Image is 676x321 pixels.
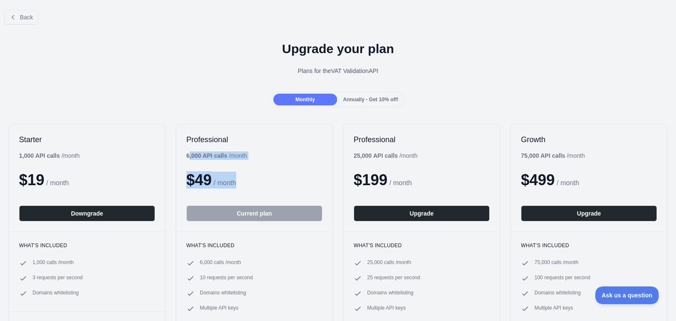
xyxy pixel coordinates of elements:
span: $ 499 [521,171,555,189]
b: 75,000 API calls [521,152,565,159]
span: $ 199 [354,171,387,189]
div: / month [521,151,585,160]
span: / month [390,179,412,186]
iframe: Toggle Customer Support [595,286,659,304]
span: / month [557,179,579,186]
div: / month [354,151,417,160]
div: / month [186,151,247,160]
b: 25,000 API calls [354,152,398,159]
